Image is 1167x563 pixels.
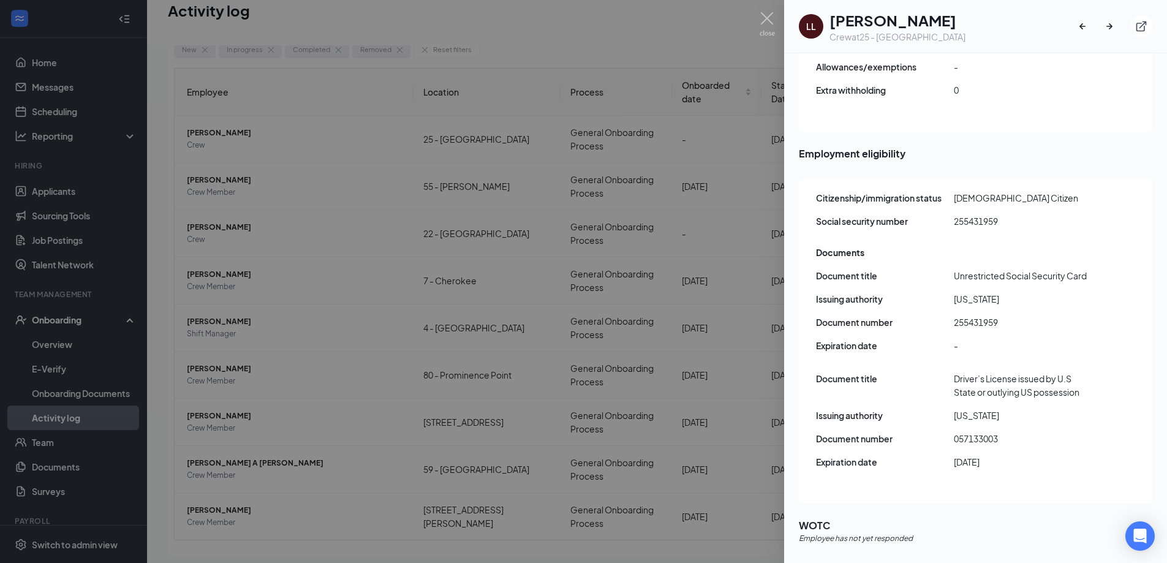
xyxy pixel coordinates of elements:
[816,455,954,469] span: Expiration date
[954,214,1092,228] span: 255431959
[954,83,1092,97] span: 0
[816,372,954,385] span: Document title
[829,10,965,31] h1: [PERSON_NAME]
[1135,20,1147,32] svg: ExternalLink
[1103,20,1116,32] svg: ArrowRight
[954,60,1092,74] span: -
[1125,521,1155,551] div: Open Intercom Messenger
[954,339,1092,352] span: -
[816,269,954,282] span: Document title
[799,533,913,545] span: Employee has not yet responded
[816,432,954,445] span: Document number
[954,432,1092,445] span: 057133003
[816,292,954,306] span: Issuing authority
[954,372,1092,399] span: Driver’s License issued by U.S State or outlying US possession
[816,60,954,74] span: Allowances/exemptions
[816,339,954,352] span: Expiration date
[954,292,1092,306] span: [US_STATE]
[806,20,816,32] div: LL
[816,409,954,422] span: Issuing authority
[829,31,965,43] div: Crew at 25 - [GEOGRAPHIC_DATA]
[1103,15,1125,37] button: ArrowRight
[954,455,1092,469] span: [DATE]
[1076,15,1098,37] button: ArrowLeftNew
[816,214,954,228] span: Social security number
[954,316,1092,329] span: 255431959
[816,246,864,259] span: Documents
[1076,20,1089,32] svg: ArrowLeftNew
[816,316,954,329] span: Document number
[954,191,1092,205] span: [DEMOGRAPHIC_DATA] Citizen
[816,191,954,205] span: Citizenship/immigration status
[799,518,1152,533] span: WOTC
[1130,15,1152,37] button: ExternalLink
[954,269,1092,282] span: Unrestricted Social Security Card
[954,409,1092,422] span: [US_STATE]
[799,146,1152,161] span: Employment eligibility
[816,83,954,97] span: Extra withholding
